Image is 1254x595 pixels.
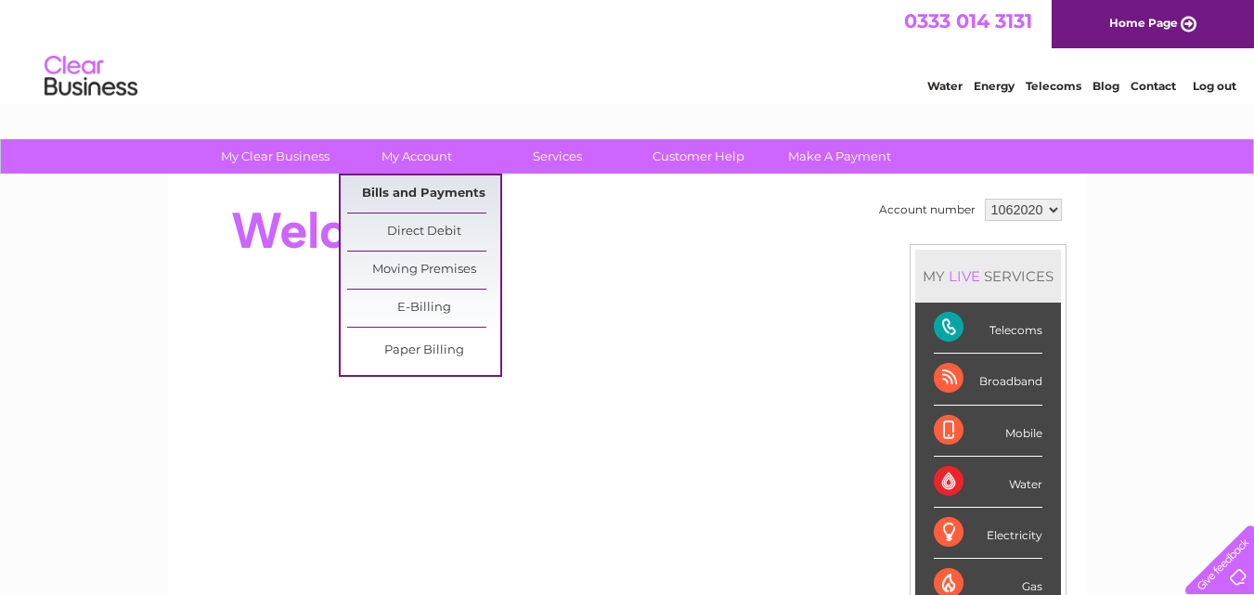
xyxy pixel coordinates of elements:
[874,194,980,226] td: Account number
[763,139,916,174] a: Make A Payment
[934,303,1042,354] div: Telecoms
[1092,79,1119,93] a: Blog
[1131,79,1176,93] a: Contact
[934,508,1042,559] div: Electricity
[189,10,1067,90] div: Clear Business is a trading name of Verastar Limited (registered in [GEOGRAPHIC_DATA] No. 3667643...
[481,139,634,174] a: Services
[1193,79,1236,93] a: Log out
[622,139,775,174] a: Customer Help
[347,290,500,327] a: E-Billing
[974,79,1015,93] a: Energy
[347,332,500,369] a: Paper Billing
[347,175,500,213] a: Bills and Payments
[927,79,963,93] a: Water
[347,252,500,289] a: Moving Premises
[915,250,1061,303] div: MY SERVICES
[340,139,493,174] a: My Account
[945,267,984,285] div: LIVE
[904,9,1032,32] a: 0333 014 3131
[934,457,1042,508] div: Water
[44,48,138,105] img: logo.png
[199,139,352,174] a: My Clear Business
[347,213,500,251] a: Direct Debit
[934,406,1042,457] div: Mobile
[1026,79,1081,93] a: Telecoms
[934,354,1042,405] div: Broadband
